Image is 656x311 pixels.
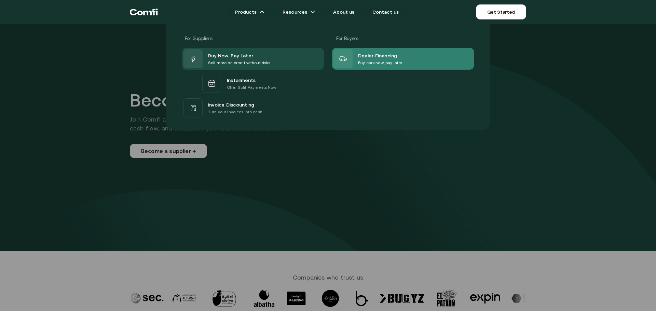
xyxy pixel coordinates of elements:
[358,51,397,59] span: Dealer Financing
[208,51,253,59] span: Buy Now, Pay Later
[336,36,358,41] span: For Buyers
[364,5,407,19] a: Contact us
[182,48,324,70] a: Buy Now, Pay LaterSell more on credit without risks
[476,4,526,19] a: Get Started
[185,36,212,41] span: For Suppliers
[259,9,265,15] img: arrow icons
[332,48,474,70] a: Dealer FinancingBuy cars now, pay later
[182,97,324,119] a: Invoice DiscountingTurn your invoices into cash
[310,9,315,15] img: arrow icons
[325,5,363,19] a: About us
[227,5,273,19] a: Productsarrow icons
[182,70,324,97] a: InstallmentsOffer Split Payments Now
[227,84,276,91] p: Offer Split Payments Now
[208,59,271,66] p: Sell more on credit without risks
[358,59,402,66] p: Buy cars now, pay later
[130,2,158,22] a: Return to the top of the Comfi home page
[208,100,254,109] span: Invoice Discounting
[227,76,256,84] span: Installments
[274,5,324,19] a: Resourcesarrow icons
[208,109,262,115] p: Turn your invoices into cash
